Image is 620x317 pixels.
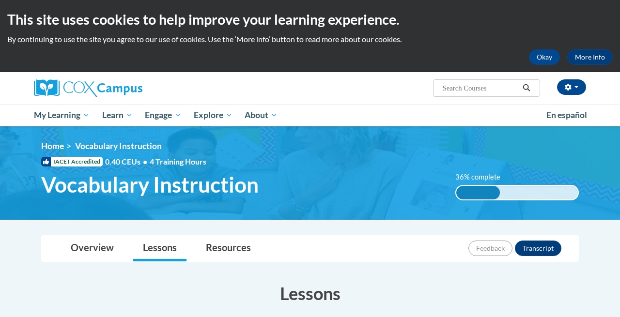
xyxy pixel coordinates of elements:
button: Search [519,82,534,94]
a: Cox Campus [34,79,208,97]
a: My Learning [28,104,96,126]
a: Learn [96,104,139,126]
label: 36% complete [455,172,511,182]
a: Overview [61,236,124,261]
h3: Lessons [41,281,579,305]
span: 0.40 CEUs [105,156,150,167]
span: About [245,109,278,121]
button: Transcript [515,241,561,256]
span: Engage [145,109,181,121]
span: • [143,157,147,166]
button: Okay [529,49,560,65]
a: Home [41,141,64,151]
a: About [239,104,284,126]
p: By continuing to use the site you agree to our use of cookies. Use the ‘More info’ button to read... [7,34,613,45]
a: Explore [187,104,239,126]
button: Feedback [468,241,512,256]
a: Resources [196,236,261,261]
span: En español [546,110,587,120]
button: Account Settings [557,79,586,95]
div: Main menu [27,104,593,126]
span: 4 Training Hours [150,157,206,166]
div: 36% complete [456,186,500,199]
h2: This site uses cookies to help improve your learning experience. [7,10,613,29]
span: My Learning [34,109,90,121]
input: Search Courses [442,82,519,94]
span: Learn [102,109,133,121]
a: En español [540,105,593,125]
img: Cox Campus [34,79,142,97]
a: Lessons [133,236,186,261]
span: Vocabulary Instruction [75,141,162,151]
a: More Info [567,49,613,65]
a: Engage [139,104,187,126]
span: Vocabulary Instruction [41,172,259,197]
span: IACET Accredited [41,157,103,166]
span: Explore [194,109,232,121]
